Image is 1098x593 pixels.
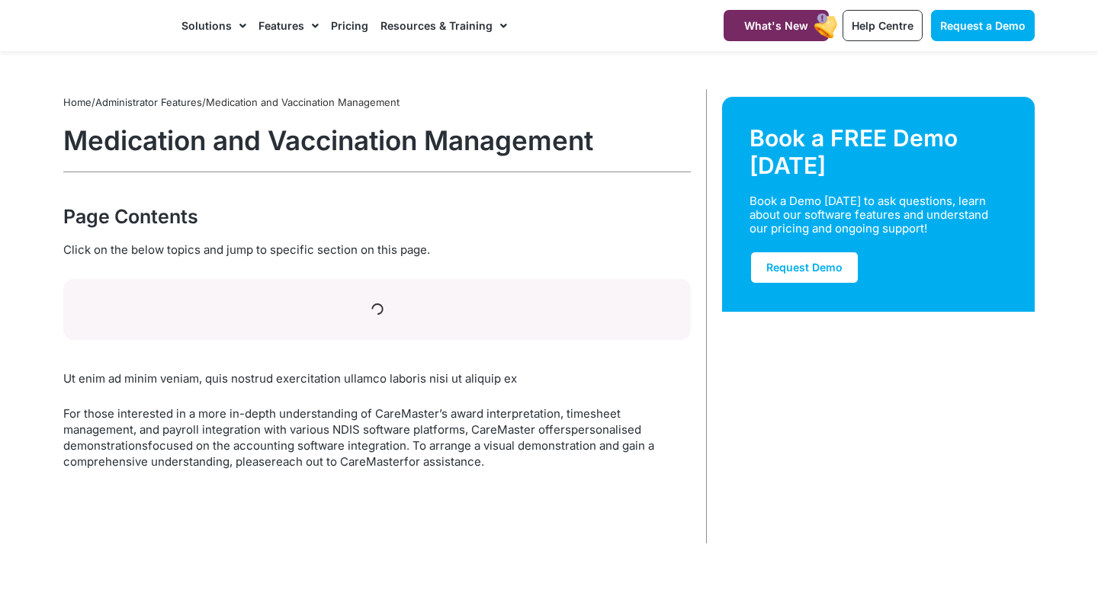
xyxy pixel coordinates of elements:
a: personalised demonstrations [63,422,641,453]
a: What's New [724,10,829,41]
span: Medication and Vaccination Management [206,96,400,108]
span: What's New [744,19,808,32]
span: Request Demo [766,261,843,274]
div: Book a FREE Demo [DATE] [750,124,1007,179]
div: Page Contents [63,203,691,230]
div: Click on the below topics and jump to specific section on this page. [63,242,691,258]
a: reach out to CareMaster [271,454,404,469]
h1: Medication and Vaccination Management [63,124,691,156]
img: CareMaster Logo [63,14,166,37]
span: / / [63,96,400,108]
a: Help Centre [843,10,923,41]
p: Ut enim ad minim veniam, quis nostrud exercitation ullamco laboris nisi ut aliquip ex [63,370,691,386]
img: Support Worker and NDIS Participant out for a coffee. [722,312,1035,498]
a: Home [63,96,91,108]
span: Help Centre [852,19,913,32]
span: Request a Demo [940,19,1026,32]
div: Book a Demo [DATE] to ask questions, learn about our software features and understand our pricing... [750,194,989,236]
p: For those interested in a more in-depth understanding of CareMaster’s award interpretation, times... [63,405,691,470]
a: Request Demo [750,251,859,284]
a: Administrator Features [95,96,202,108]
a: Request a Demo [931,10,1035,41]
